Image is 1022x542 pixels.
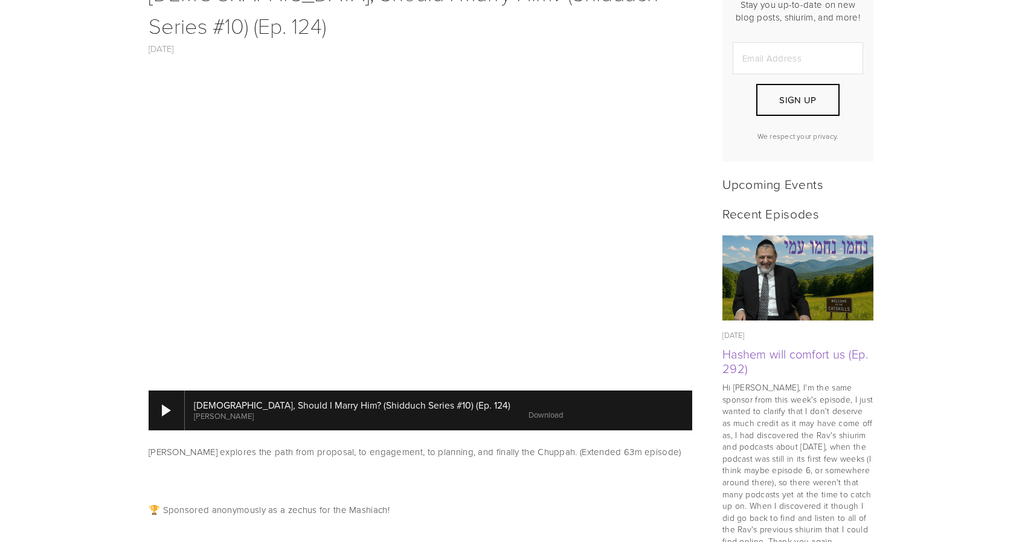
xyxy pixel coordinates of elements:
[722,206,873,221] h2: Recent Episodes
[779,94,816,106] span: Sign Up
[149,445,692,459] p: [PERSON_NAME] explores the path from proposal, to engagement, to planning, and finally the Chuppa...
[722,330,745,340] time: [DATE]
[149,503,692,517] p: 🏆 Sponsored anonymously as a zechus for the Mashiach!
[722,235,873,320] a: Hashem will comfort us (Ep. 292)
[722,235,874,320] img: Hashem will comfort us (Ep. 292)
[722,345,868,377] a: Hashem will comfort us (Ep. 292)
[733,42,863,74] input: Email Address
[733,131,863,141] p: We respect your privacy.
[149,71,692,376] iframe: <br/>
[149,42,174,55] a: [DATE]
[722,176,873,191] h2: Upcoming Events
[529,409,563,420] a: Download
[756,84,840,116] button: Sign Up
